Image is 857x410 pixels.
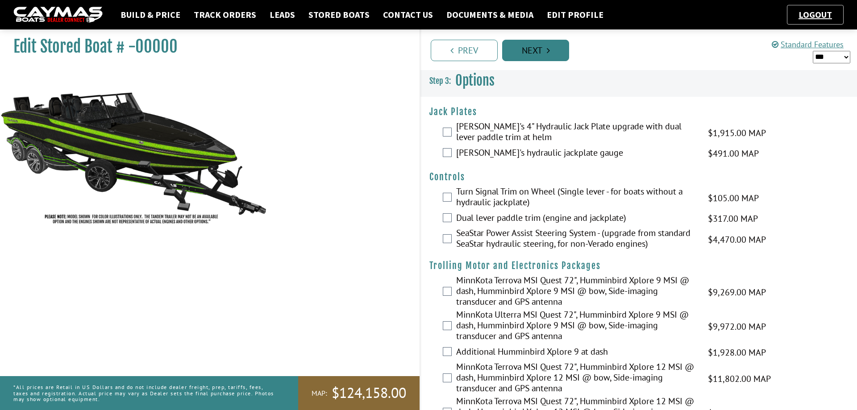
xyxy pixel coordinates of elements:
label: [PERSON_NAME]'s 4" Hydraulic Jack Plate upgrade with dual lever paddle trim at helm [456,121,697,145]
label: MinnKota Terrova MSI Quest 72", Humminbird Xplore 12 MSI @ dash, Humminbird Xplore 12 MSI @ bow, ... [456,361,697,396]
a: Track Orders [189,9,261,21]
a: MAP:$124,158.00 [298,376,420,410]
h1: Edit Stored Boat # -00000 [13,37,397,57]
p: *All prices are Retail in US Dollars and do not include dealer freight, prep, tariffs, fees, taxe... [13,380,278,406]
span: $11,802.00 MAP [708,372,771,385]
span: $9,269.00 MAP [708,286,766,299]
span: $105.00 MAP [708,191,759,205]
label: Turn Signal Trim on Wheel (Single lever - for boats without a hydraulic jackplate) [456,186,697,210]
label: MinnKota Ulterra MSI Quest 72", Humminbird Xplore 9 MSI @ dash, Humminbird Xplore 9 MSI @ bow, Si... [456,309,697,344]
a: Next [502,40,569,61]
label: Dual lever paddle trim (engine and jackplate) [456,212,697,225]
span: $491.00 MAP [708,147,759,160]
a: Contact Us [379,9,437,21]
h4: Controls [429,171,848,182]
label: Additional Humminbird Xplore 9 at dash [456,346,697,359]
span: $317.00 MAP [708,212,758,225]
a: Stored Boats [304,9,374,21]
a: Edit Profile [542,9,608,21]
span: $9,972.00 MAP [708,320,766,333]
span: $1,915.00 MAP [708,126,766,140]
h4: Jack Plates [429,106,848,117]
a: Logout [794,9,836,20]
a: Standard Features [772,39,844,50]
ul: Pagination [428,38,857,61]
span: $1,928.00 MAP [708,346,766,359]
span: $4,470.00 MAP [708,233,766,246]
label: [PERSON_NAME]'s hydraulic jackplate gauge [456,147,697,160]
label: SeaStar Power Assist Steering System - (upgrade from standard SeaStar hydraulic steering, for non... [456,228,697,251]
a: Documents & Media [442,9,538,21]
a: Prev [431,40,498,61]
span: $124,158.00 [332,384,406,402]
h4: Trolling Motor and Electronics Packages [429,260,848,271]
span: MAP: [312,389,327,398]
a: Leads [265,9,300,21]
h3: Options [420,64,857,97]
label: MinnKota Terrova MSI Quest 72", Humminbird Xplore 9 MSI @ dash, Humminbird Xplore 9 MSI @ bow, Si... [456,275,697,309]
a: Build & Price [116,9,185,21]
img: caymas-dealer-connect-2ed40d3bc7270c1d8d7ffb4b79bf05adc795679939227970def78ec6f6c03838.gif [13,7,103,23]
